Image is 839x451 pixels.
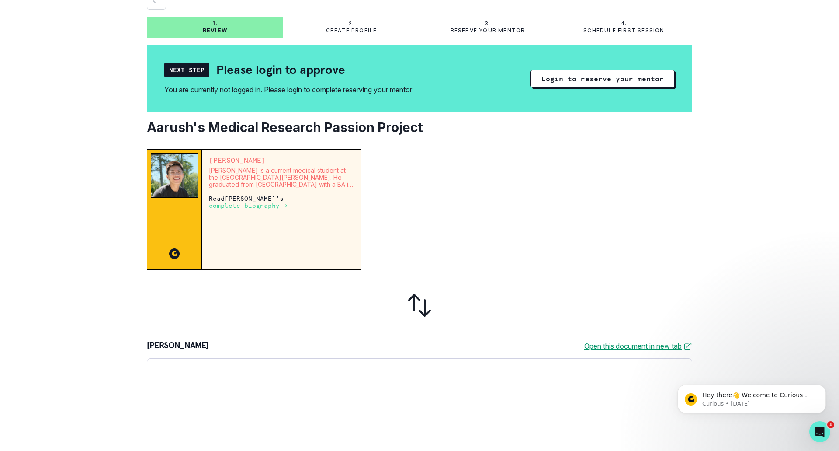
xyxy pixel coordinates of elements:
div: Next Step [164,63,209,77]
button: Login to reserve your mentor [530,70,675,88]
h2: Aarush's Medical Research Passion Project [147,119,692,135]
img: CC image [169,248,180,259]
p: [PERSON_NAME] [147,341,209,351]
iframe: Intercom live chat [809,421,830,442]
a: complete biography → [209,202,288,209]
p: Review [203,27,227,34]
p: Read [PERSON_NAME] 's [209,195,354,209]
span: 1 [827,421,834,428]
p: 3. [485,20,490,27]
p: 4. [621,20,627,27]
p: Create profile [326,27,377,34]
h2: Please login to approve [216,62,345,77]
p: [PERSON_NAME] [209,157,354,164]
a: Open this document in new tab [584,341,692,351]
p: Schedule first session [583,27,664,34]
div: You are currently not logged in. Please login to complete reserving your mentor [164,84,412,95]
p: 1. [212,20,218,27]
p: [PERSON_NAME] is a current medical student at the [GEOGRAPHIC_DATA][PERSON_NAME]. He graduated fr... [209,167,354,188]
p: Reserve your mentor [451,27,525,34]
p: 2. [349,20,354,27]
img: Mentor Image [151,153,198,198]
iframe: Intercom notifications message [664,366,839,427]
